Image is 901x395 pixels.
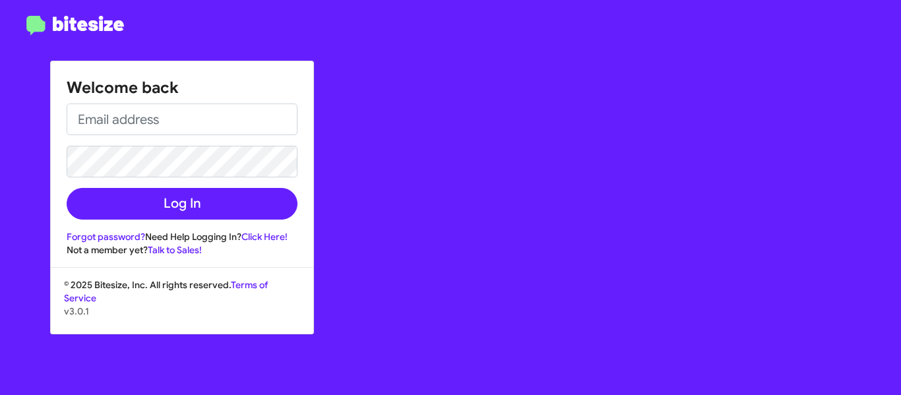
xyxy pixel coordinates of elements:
button: Log In [67,188,297,220]
input: Email address [67,104,297,135]
a: Click Here! [241,231,288,243]
p: v3.0.1 [64,305,300,318]
a: Forgot password? [67,231,145,243]
h1: Welcome back [67,77,297,98]
a: Talk to Sales! [148,244,202,256]
div: Need Help Logging In? [67,230,297,243]
div: Not a member yet? [67,243,297,257]
div: © 2025 Bitesize, Inc. All rights reserved. [51,278,313,334]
